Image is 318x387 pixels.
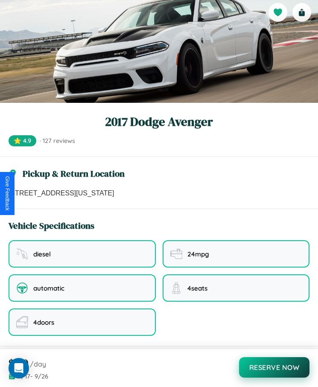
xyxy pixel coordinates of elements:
[33,318,54,326] span: 4 doors
[170,282,182,294] img: seating
[170,248,182,260] img: fuel efficiency
[33,250,51,258] span: diesel
[16,316,28,328] img: doors
[9,219,94,232] h3: Vehicle Specifications
[18,372,48,380] span: 9 / 17 - 9 / 26
[30,360,46,368] span: /day
[187,250,209,258] span: 24 mpg
[9,188,309,198] p: [STREET_ADDRESS][US_STATE]
[9,135,36,146] span: ⭐ 4.9
[4,176,10,211] div: Give Feedback
[40,137,75,145] span: · 127 reviews
[23,167,125,180] h3: Pickup & Return Location
[239,357,310,378] button: Reserve Now
[187,284,207,292] span: 4 seats
[9,358,29,378] div: Open Intercom Messenger
[16,248,28,260] img: fuel type
[9,113,309,130] h1: 2017 Dodge Avenger
[33,284,64,292] span: automatic
[9,356,28,370] span: $ 120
